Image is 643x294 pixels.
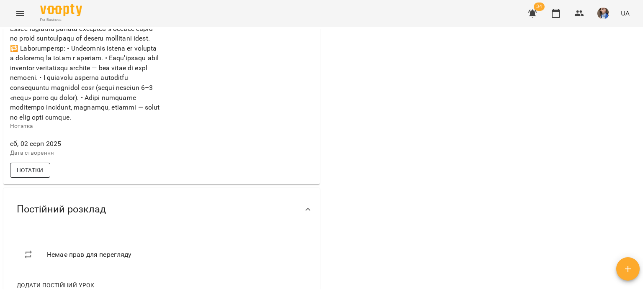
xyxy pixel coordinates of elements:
[47,250,131,260] span: Немає прав для перегляду
[10,139,160,149] span: сб, 02 серп 2025
[40,17,82,23] span: For Business
[617,5,633,21] button: UA
[17,280,94,290] span: Додати постійний урок
[40,4,82,16] img: Voopty Logo
[597,8,609,19] img: 727e98639bf378bfedd43b4b44319584.jpeg
[13,278,98,293] button: Додати постійний урок
[10,149,160,157] p: Дата створення
[621,9,630,18] span: UA
[10,163,50,178] button: Нотатки
[17,165,44,175] span: Нотатки
[3,188,320,231] div: Постійний розклад
[534,3,545,11] span: 34
[10,3,30,23] button: Menu
[10,122,160,130] p: Нотатка
[17,203,106,216] span: Постійний розклад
